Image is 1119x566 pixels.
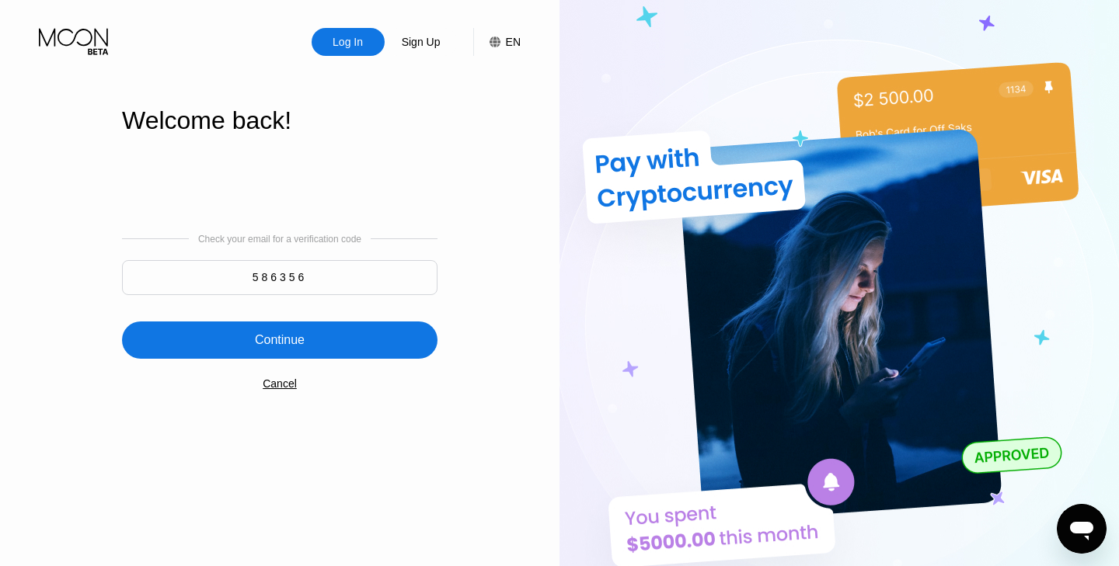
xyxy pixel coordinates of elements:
[400,34,442,50] div: Sign Up
[122,260,437,295] input: 000000
[473,28,521,56] div: EN
[1057,504,1107,554] iframe: Button to launch messaging window
[122,106,437,135] div: Welcome back!
[385,28,458,56] div: Sign Up
[255,332,305,348] div: Continue
[263,377,297,390] div: Cancel
[122,321,437,359] div: Continue
[198,234,361,245] div: Check your email for a verification code
[331,34,364,50] div: Log In
[312,28,385,56] div: Log In
[506,36,521,48] div: EN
